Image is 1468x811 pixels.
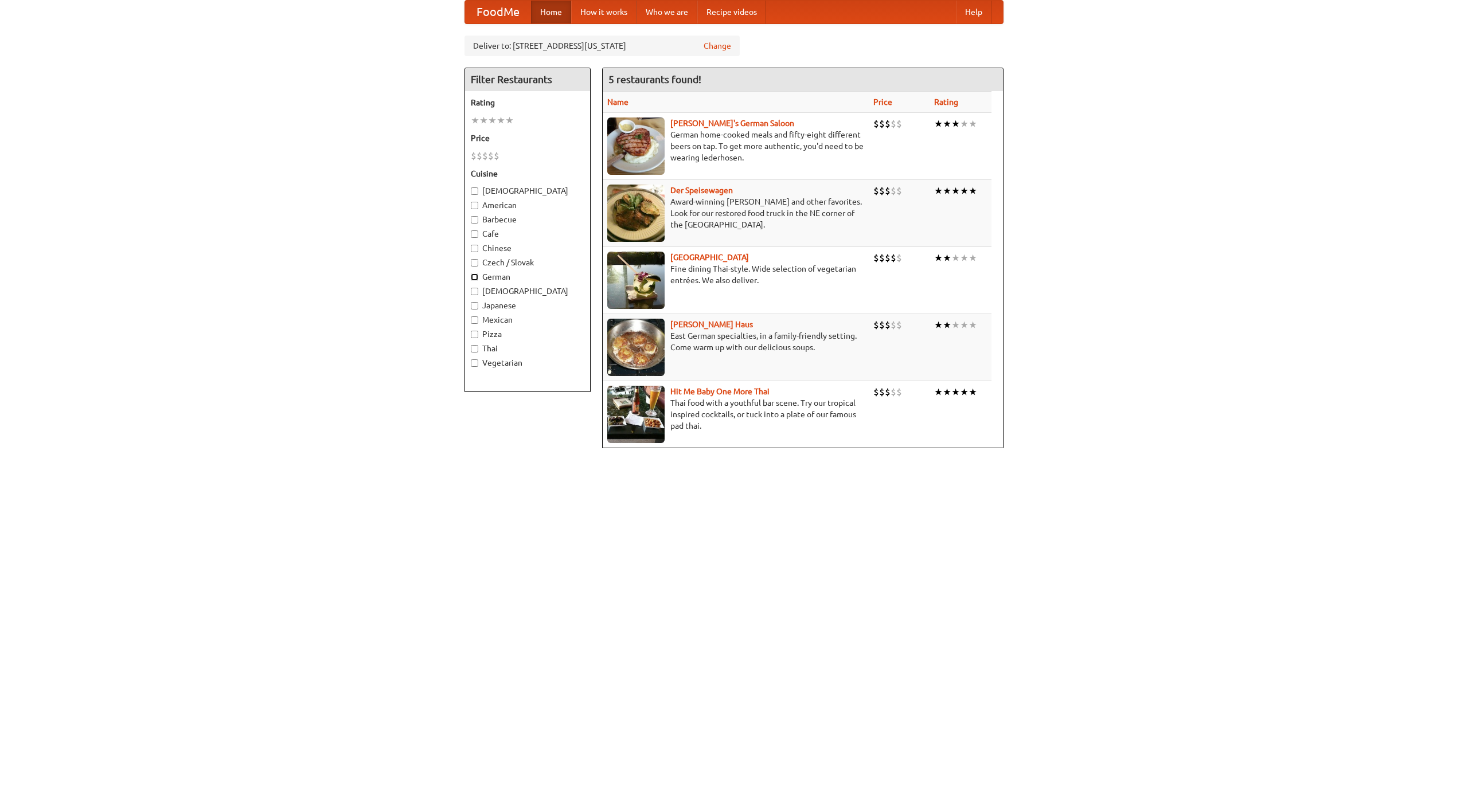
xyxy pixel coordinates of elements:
li: $ [885,185,891,197]
li: $ [873,386,879,398]
a: FoodMe [465,1,531,23]
label: Cafe [471,228,584,240]
li: $ [891,185,896,197]
img: babythai.jpg [607,386,665,443]
li: ★ [960,185,969,197]
h5: Cuisine [471,168,584,179]
li: $ [896,252,902,264]
li: $ [885,117,891,130]
li: $ [891,319,896,331]
li: $ [885,319,891,331]
a: Hit Me Baby One More Thai [670,387,770,396]
a: Der Speisewagen [670,186,733,195]
li: ★ [951,252,960,264]
li: $ [873,252,879,264]
li: ★ [934,252,943,264]
input: Barbecue [471,216,478,224]
li: ★ [960,117,969,130]
img: esthers.jpg [607,117,665,175]
label: German [471,271,584,283]
label: Czech / Slovak [471,257,584,268]
label: Barbecue [471,214,584,225]
img: satay.jpg [607,252,665,309]
li: ★ [960,252,969,264]
li: ★ [951,185,960,197]
li: $ [891,386,896,398]
li: ★ [943,117,951,130]
a: Name [607,97,628,107]
input: German [471,273,478,281]
div: Deliver to: [STREET_ADDRESS][US_STATE] [464,36,740,56]
a: Help [956,1,991,23]
li: $ [477,150,482,162]
li: ★ [505,114,514,127]
label: Pizza [471,328,584,340]
li: $ [873,185,879,197]
li: ★ [934,117,943,130]
a: Rating [934,97,958,107]
li: $ [891,252,896,264]
h5: Rating [471,97,584,108]
li: ★ [934,319,943,331]
li: ★ [960,386,969,398]
li: ★ [488,114,497,127]
li: $ [879,117,885,130]
input: Czech / Slovak [471,259,478,267]
input: Cafe [471,230,478,238]
input: Vegetarian [471,359,478,367]
input: [DEMOGRAPHIC_DATA] [471,288,478,295]
input: Mexican [471,316,478,324]
li: $ [896,117,902,130]
input: Pizza [471,331,478,338]
li: $ [494,150,499,162]
label: Vegetarian [471,357,584,369]
label: Mexican [471,314,584,326]
li: ★ [951,386,960,398]
li: ★ [969,319,977,331]
a: Recipe videos [697,1,766,23]
li: $ [896,386,902,398]
a: Price [873,97,892,107]
a: Change [704,40,731,52]
a: [GEOGRAPHIC_DATA] [670,253,749,262]
label: Japanese [471,300,584,311]
p: Award-winning [PERSON_NAME] and other favorites. Look for our restored food truck in the NE corne... [607,196,864,230]
li: $ [879,319,885,331]
li: ★ [497,114,505,127]
img: kohlhaus.jpg [607,319,665,376]
p: Thai food with a youthful bar scene. Try our tropical inspired cocktails, or tuck into a plate of... [607,397,864,432]
a: Home [531,1,571,23]
a: [PERSON_NAME] Haus [670,320,753,329]
li: ★ [479,114,488,127]
label: Chinese [471,242,584,254]
li: $ [896,185,902,197]
h5: Price [471,132,584,144]
li: $ [896,319,902,331]
label: Thai [471,343,584,354]
input: Chinese [471,245,478,252]
li: ★ [951,117,960,130]
li: ★ [960,319,969,331]
a: Who we are [637,1,697,23]
li: ★ [934,185,943,197]
li: ★ [951,319,960,331]
li: $ [891,117,896,130]
li: $ [885,252,891,264]
h4: Filter Restaurants [465,68,590,91]
li: ★ [943,386,951,398]
p: Fine dining Thai-style. Wide selection of vegetarian entrées. We also deliver. [607,263,864,286]
li: $ [488,150,494,162]
input: Thai [471,345,478,352]
label: [DEMOGRAPHIC_DATA] [471,285,584,297]
label: [DEMOGRAPHIC_DATA] [471,185,584,197]
input: Japanese [471,302,478,309]
a: [PERSON_NAME]'s German Saloon [670,119,794,128]
li: ★ [969,386,977,398]
img: speisewagen.jpg [607,185,665,242]
li: ★ [969,252,977,264]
